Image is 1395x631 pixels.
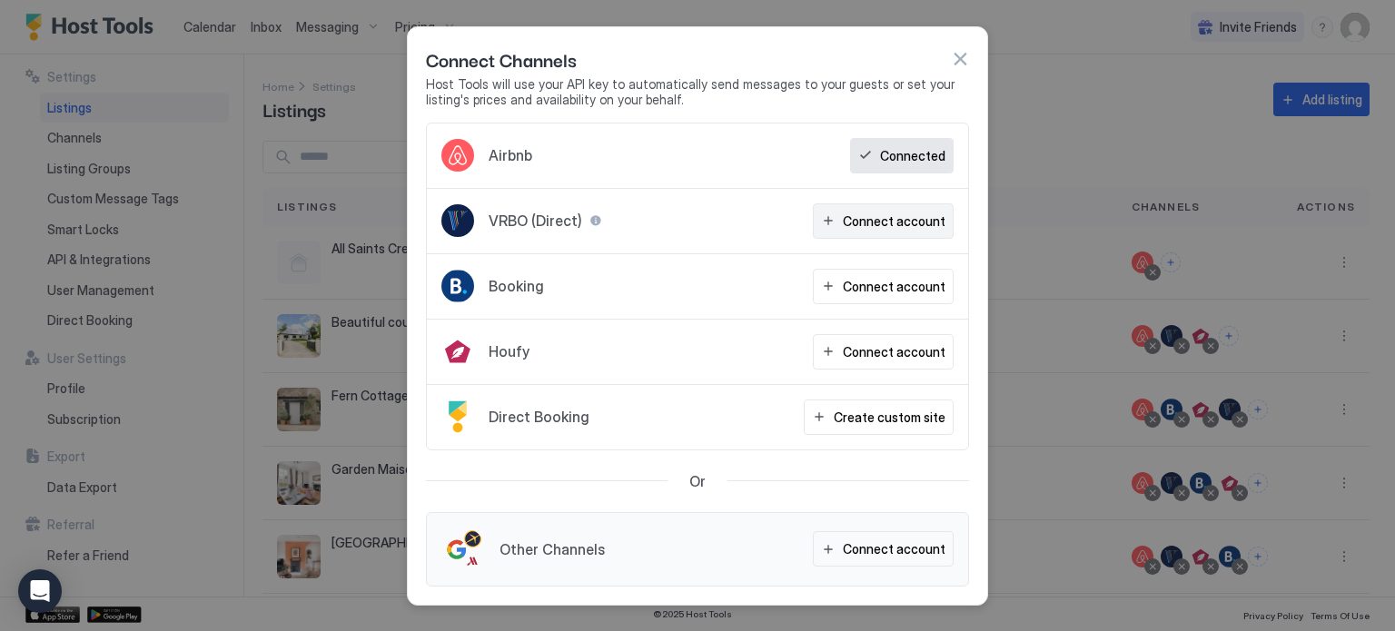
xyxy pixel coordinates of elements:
[489,212,582,230] span: VRBO (Direct)
[489,146,532,164] span: Airbnb
[426,76,969,108] span: Host Tools will use your API key to automatically send messages to your guests or set your listin...
[850,138,954,173] button: Connected
[18,569,62,613] div: Open Intercom Messenger
[489,342,529,360] span: Houfy
[813,334,954,370] button: Connect account
[804,399,954,435] button: Create custom site
[500,540,605,558] span: Other Channels
[843,342,945,361] div: Connect account
[834,408,945,427] div: Create custom site
[843,212,945,231] div: Connect account
[689,472,706,490] span: Or
[843,539,945,558] div: Connect account
[880,146,945,165] div: Connected
[489,408,589,426] span: Direct Booking
[489,277,544,295] span: Booking
[813,531,954,567] button: Connect account
[813,269,954,304] button: Connect account
[426,45,577,73] span: Connect Channels
[813,203,954,239] button: Connect account
[843,277,945,296] div: Connect account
